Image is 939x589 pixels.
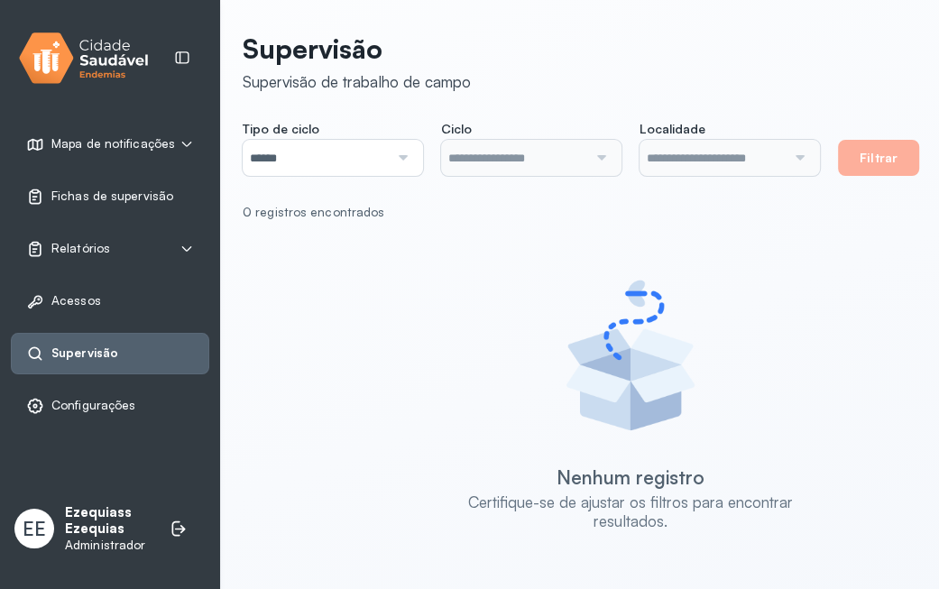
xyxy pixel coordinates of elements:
[557,465,704,489] div: Nenhum registro
[838,140,919,176] button: Filtrar
[51,136,175,152] span: Mapa de notificações
[26,188,194,206] a: Fichas de supervisão
[243,72,471,91] div: Supervisão de trabalho de campo
[51,189,173,204] span: Fichas de supervisão
[65,504,152,538] p: Ezequiass Ezequias
[441,121,472,137] span: Ciclo
[51,345,118,361] span: Supervisão
[243,32,471,65] p: Supervisão
[65,538,152,553] p: Administrador
[23,517,46,540] span: EE
[446,492,815,531] div: Certifique-se de ajustar os filtros para encontrar resultados.
[51,293,101,308] span: Acessos
[26,397,194,415] a: Configurações
[549,274,712,437] img: Imagem de Empty State
[19,29,149,87] img: logo.svg
[26,292,194,310] a: Acessos
[51,398,135,413] span: Configurações
[26,345,194,363] a: Supervisão
[640,121,705,137] span: Localidade
[51,241,110,256] span: Relatórios
[243,121,319,137] span: Tipo de ciclo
